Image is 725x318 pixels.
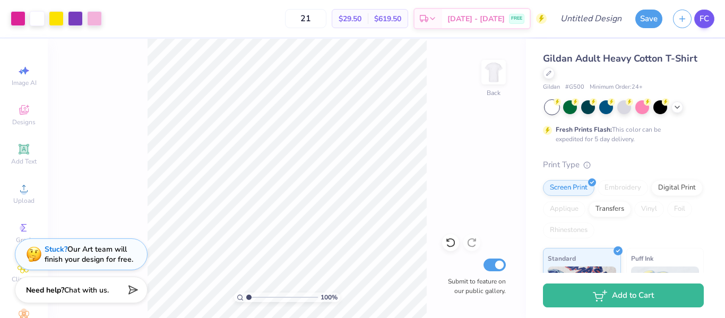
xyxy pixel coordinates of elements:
span: Upload [13,196,34,205]
div: Print Type [543,159,704,171]
div: Back [487,88,500,98]
strong: Need help? [26,285,64,295]
span: Clipart & logos [5,275,42,292]
span: Chat with us. [64,285,109,295]
div: Digital Print [651,180,703,196]
span: Add Text [11,157,37,166]
label: Submit to feature on our public gallery. [442,277,506,296]
button: Add to Cart [543,283,704,307]
span: $619.50 [374,13,401,24]
a: FC [694,10,714,28]
div: This color can be expedited for 5 day delivery. [556,125,686,144]
span: Minimum Order: 24 + [590,83,643,92]
strong: Stuck? [45,244,67,254]
div: Our Art team will finish your design for free. [45,244,133,264]
span: FC [700,13,709,25]
span: FREE [511,15,522,22]
span: [DATE] - [DATE] [447,13,505,24]
button: Save [635,10,662,28]
span: Puff Ink [631,253,653,264]
input: – – [285,9,326,28]
span: $29.50 [339,13,361,24]
span: Gildan Adult Heavy Cotton T-Shirt [543,52,697,65]
img: Back [483,62,504,83]
div: Transfers [589,201,631,217]
div: Rhinestones [543,222,594,238]
span: Standard [548,253,576,264]
span: Designs [12,118,36,126]
strong: Fresh Prints Flash: [556,125,612,134]
div: Vinyl [634,201,664,217]
input: Untitled Design [552,8,630,29]
span: 100 % [321,293,338,302]
div: Foil [667,201,692,217]
span: Image AI [12,79,37,87]
span: # G500 [565,83,584,92]
span: Greek [16,236,32,244]
div: Applique [543,201,585,217]
span: Gildan [543,83,560,92]
div: Screen Print [543,180,594,196]
div: Embroidery [598,180,648,196]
